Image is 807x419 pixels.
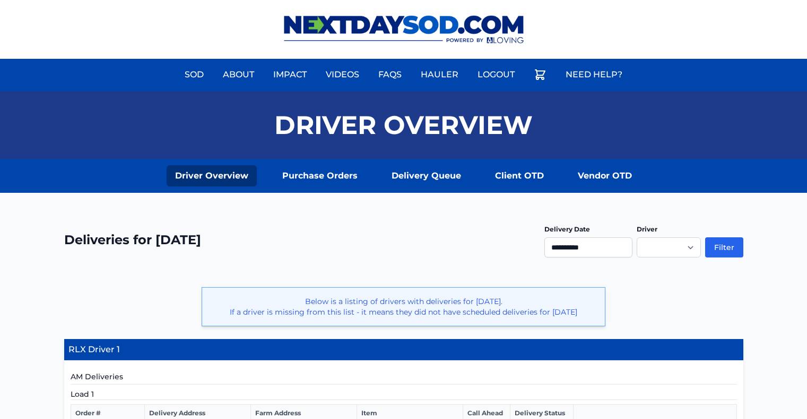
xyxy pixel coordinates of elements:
p: Below is a listing of drivers with deliveries for [DATE]. If a driver is missing from this list -... [211,296,596,317]
a: Sod [178,62,210,87]
a: Client OTD [487,165,552,186]
label: Driver [637,225,657,233]
a: Vendor OTD [569,165,640,186]
h1: Driver Overview [274,112,533,138]
h4: RLX Driver 1 [64,339,743,361]
a: Impact [267,62,313,87]
a: Purchase Orders [274,165,366,186]
button: Filter [705,237,743,257]
label: Delivery Date [544,225,590,233]
a: Need Help? [559,62,629,87]
a: About [216,62,261,87]
h5: AM Deliveries [71,371,737,385]
a: Logout [471,62,521,87]
h2: Deliveries for [DATE] [64,231,201,248]
h5: Load 1 [71,389,737,400]
a: Delivery Queue [383,165,470,186]
a: FAQs [372,62,408,87]
a: Videos [319,62,366,87]
a: Driver Overview [167,165,257,186]
a: Hauler [414,62,465,87]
